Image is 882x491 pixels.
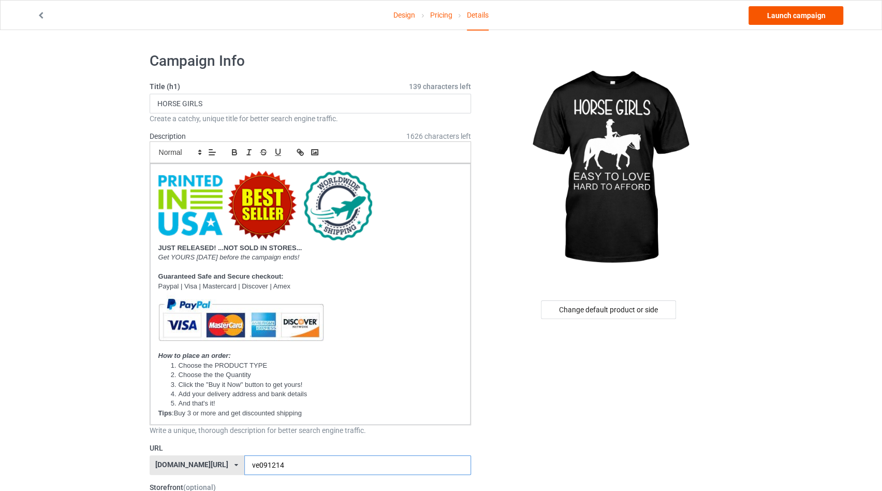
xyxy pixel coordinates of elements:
p: Paypal | Visa | Mastercard | Discover | Amex [158,282,463,292]
div: Details [467,1,489,31]
div: Write a unique, thorough description for better search engine traffic. [150,425,472,436]
li: Click the "Buy it Now" button to get yours! [168,380,462,389]
li: Choose the the Quantity [168,370,462,380]
h1: Campaign Info [150,52,472,70]
li: And that's it! [168,399,462,408]
span: 139 characters left [409,81,471,92]
em: Get YOURS [DATE] before the campaign ends! [158,253,300,261]
label: URL [150,443,472,453]
p: :Buy 3 or more and get discounted shipping [158,409,463,418]
label: Title (h1) [150,81,472,92]
strong: Tips [158,409,172,417]
span: 1626 characters left [406,131,471,141]
a: Launch campaign [748,6,843,25]
a: Design [393,1,415,30]
div: [DOMAIN_NAME][URL] [155,461,228,468]
li: Add your delivery address and bank details [168,389,462,399]
a: Pricing [430,1,452,30]
strong: JUST RELEASED! ...NOT SOLD IN STORES... [158,244,302,252]
div: Create a catchy, unique title for better search engine traffic. [150,113,472,124]
img: AM_mc_vs_dc_ae.jpg [158,291,324,348]
img: 0f398873-31b8-474e-a66b-c8d8c57c2412 [158,170,372,240]
label: Description [150,132,186,140]
em: How to place an order: [158,352,231,359]
li: Choose the PRODUCT TYPE [168,361,462,370]
strong: Guaranteed Safe and Secure checkout: [158,272,284,280]
div: Change default product or side [541,300,676,319]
